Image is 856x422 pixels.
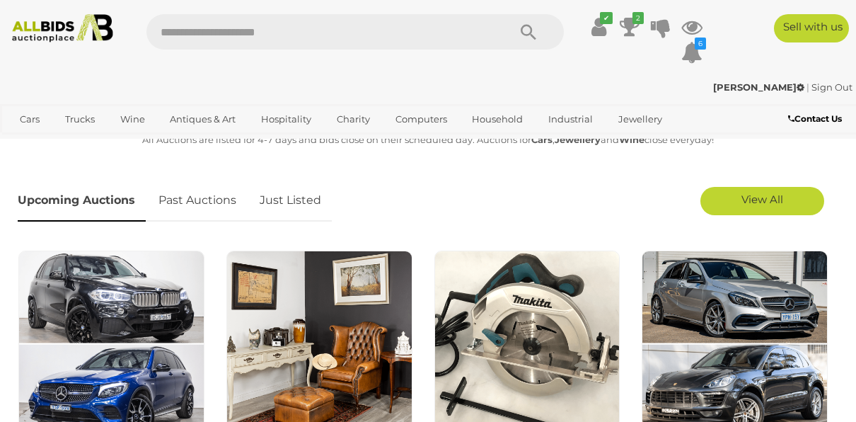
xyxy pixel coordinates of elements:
[11,108,49,131] a: Cars
[539,108,602,131] a: Industrial
[788,111,845,127] a: Contact Us
[600,12,613,24] i: ✔
[788,113,842,124] b: Contact Us
[463,108,532,131] a: Household
[328,108,379,131] a: Charity
[713,81,806,93] a: [PERSON_NAME]
[681,40,702,65] a: 6
[252,108,320,131] a: Hospitality
[555,134,601,145] strong: Jewellery
[117,131,236,154] a: [GEOGRAPHIC_DATA]
[63,131,110,154] a: Sports
[161,108,245,131] a: Antiques & Art
[619,134,644,145] strong: Wine
[695,38,706,50] i: 6
[11,131,56,154] a: Office
[619,14,640,40] a: 2
[18,180,146,222] a: Upcoming Auctions
[700,187,824,215] a: View All
[249,180,332,222] a: Just Listed
[386,108,456,131] a: Computers
[531,134,553,145] strong: Cars
[811,81,852,93] a: Sign Out
[148,180,247,222] a: Past Auctions
[632,12,644,24] i: 2
[6,14,119,42] img: Allbids.com.au
[56,108,104,131] a: Trucks
[493,14,564,50] button: Search
[774,14,849,42] a: Sell with us
[18,132,838,148] p: All Auctions are listed for 4-7 days and bids close on their scheduled day. Auctions for , and cl...
[741,193,783,206] span: View All
[111,108,154,131] a: Wine
[609,108,671,131] a: Jewellery
[806,81,809,93] span: |
[713,81,804,93] strong: [PERSON_NAME]
[588,14,609,40] a: ✔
